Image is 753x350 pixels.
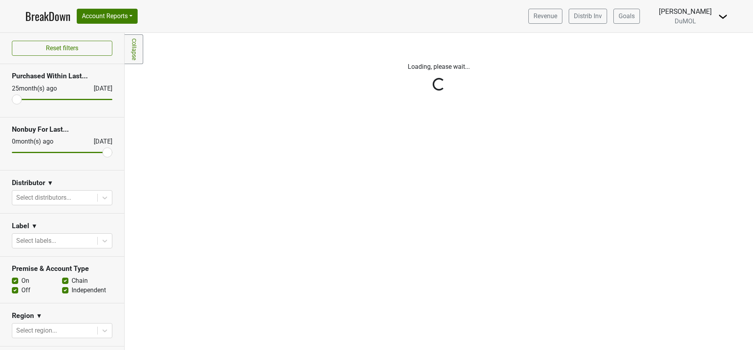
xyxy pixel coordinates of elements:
[613,9,640,24] a: Goals
[25,8,70,25] a: BreakDown
[569,9,607,24] a: Distrib Inv
[528,9,562,24] a: Revenue
[718,12,728,21] img: Dropdown Menu
[125,34,143,64] a: Collapse
[659,6,712,17] div: [PERSON_NAME]
[77,9,138,24] button: Account Reports
[675,17,696,25] span: DuMOL
[219,62,658,72] p: Loading, please wait...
